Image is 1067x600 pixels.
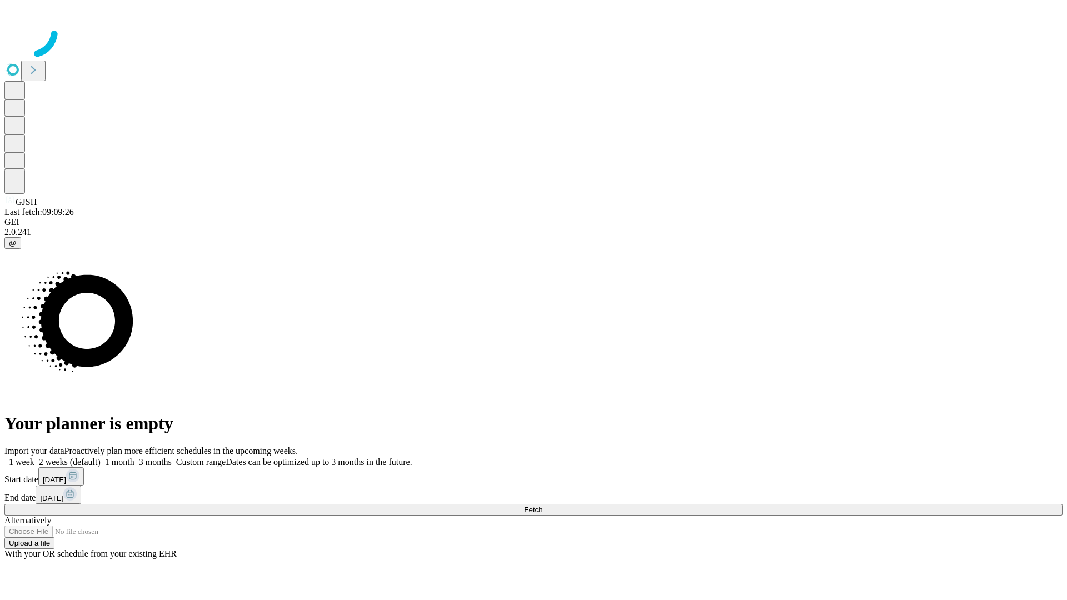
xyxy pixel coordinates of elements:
[9,239,17,247] span: @
[4,237,21,249] button: @
[40,494,63,502] span: [DATE]
[16,197,37,207] span: GJSH
[176,457,226,467] span: Custom range
[4,486,1063,504] div: End date
[4,413,1063,434] h1: Your planner is empty
[105,457,134,467] span: 1 month
[36,486,81,504] button: [DATE]
[9,457,34,467] span: 1 week
[4,516,51,525] span: Alternatively
[4,504,1063,516] button: Fetch
[139,457,172,467] span: 3 months
[39,457,101,467] span: 2 weeks (default)
[43,476,66,484] span: [DATE]
[4,537,54,549] button: Upload a file
[4,467,1063,486] div: Start date
[4,207,74,217] span: Last fetch: 09:09:26
[4,227,1063,237] div: 2.0.241
[4,446,64,456] span: Import your data
[524,506,542,514] span: Fetch
[226,457,412,467] span: Dates can be optimized up to 3 months in the future.
[38,467,84,486] button: [DATE]
[4,549,177,558] span: With your OR schedule from your existing EHR
[64,446,298,456] span: Proactively plan more efficient schedules in the upcoming weeks.
[4,217,1063,227] div: GEI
